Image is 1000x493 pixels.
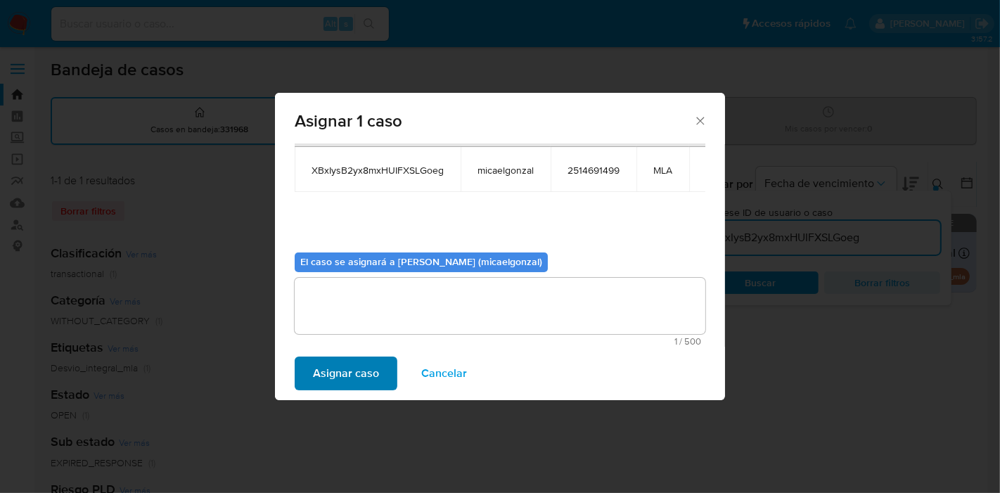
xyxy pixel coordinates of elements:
[477,164,534,177] span: micaelgonzal
[693,114,706,127] button: Cerrar ventana
[275,93,725,400] div: assign-modal
[300,255,542,269] b: El caso se asignará a [PERSON_NAME] (micaelgonzal)
[568,164,620,177] span: 2514691499
[295,357,397,390] button: Asignar caso
[313,358,379,389] span: Asignar caso
[312,164,444,177] span: XBxIysB2yx8mxHUIFXSLGoeg
[421,358,467,389] span: Cancelar
[295,113,693,129] span: Asignar 1 caso
[403,357,485,390] button: Cancelar
[299,337,701,346] span: Máximo 500 caracteres
[653,164,672,177] span: MLA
